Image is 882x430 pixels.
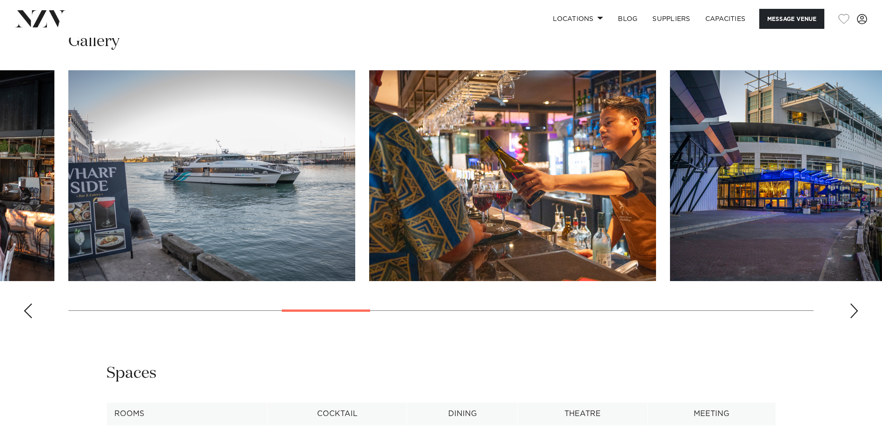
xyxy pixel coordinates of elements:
th: Meeting [647,403,776,425]
th: Dining [407,403,518,425]
swiper-slide: 8 / 21 [369,70,656,281]
th: Rooms [106,403,267,425]
h2: Spaces [106,363,157,384]
img: nzv-logo.png [15,10,66,27]
a: SUPPLIERS [645,9,697,29]
a: Capacities [698,9,753,29]
th: Cocktail [267,403,407,425]
th: Theatre [518,403,647,425]
a: BLOG [610,9,645,29]
button: Message Venue [759,9,824,29]
h2: Gallery [68,31,119,52]
swiper-slide: 7 / 21 [68,70,355,281]
a: Locations [545,9,610,29]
